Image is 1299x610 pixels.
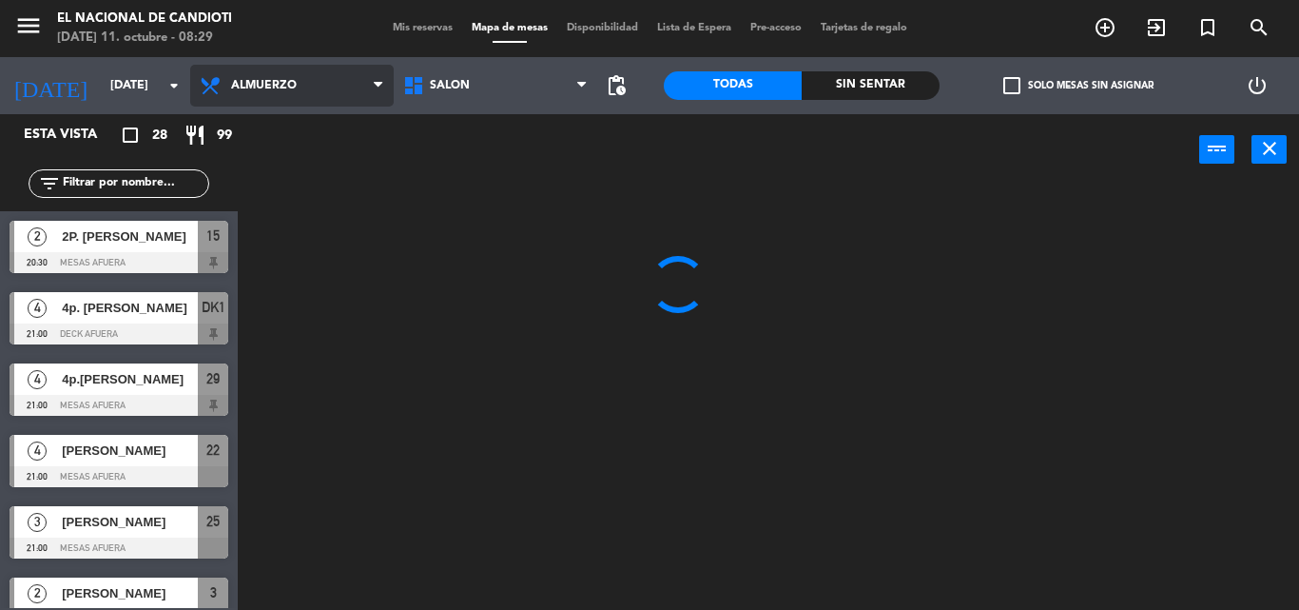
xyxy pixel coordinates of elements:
span: Tarjetas de regalo [811,23,917,33]
span: [PERSON_NAME] [62,441,198,461]
label: Solo mesas sin asignar [1003,77,1154,94]
span: 4 [28,442,47,461]
i: restaurant [184,124,206,147]
i: filter_list [38,172,61,195]
i: crop_square [119,124,142,147]
div: Sin sentar [802,71,940,100]
i: close [1258,137,1281,160]
span: 99 [217,125,232,147]
span: check_box_outline_blank [1003,77,1020,94]
span: Almuerzo [231,79,297,92]
span: 2 [28,227,47,246]
div: Esta vista [10,124,137,147]
span: 25 [206,510,220,533]
span: 3 [210,581,217,604]
span: 2P. [PERSON_NAME] [62,226,198,246]
div: Todas [664,71,802,100]
i: search [1248,16,1270,39]
input: Filtrar por nombre... [61,173,208,194]
i: exit_to_app [1145,16,1168,39]
i: menu [14,11,43,40]
span: Disponibilidad [557,23,648,33]
span: 22 [206,439,220,462]
span: [PERSON_NAME] [62,512,198,532]
span: Mapa de mesas [462,23,557,33]
span: 28 [152,125,167,147]
span: 4 [28,299,47,318]
span: 2 [28,584,47,603]
span: 4p.[PERSON_NAME] [62,369,198,389]
div: El Nacional de Candioti [57,10,232,29]
span: 4p. [PERSON_NAME] [62,298,198,318]
span: Mis reservas [383,23,462,33]
div: [DATE] 11. octubre - 08:29 [57,29,232,48]
i: power_settings_new [1246,74,1269,97]
span: 15 [206,225,220,247]
span: [PERSON_NAME] [62,583,198,603]
span: Pre-acceso [741,23,811,33]
span: 4 [28,370,47,389]
span: 29 [206,367,220,390]
i: power_input [1206,137,1229,160]
i: turned_in_not [1196,16,1219,39]
button: menu [14,11,43,47]
span: Lista de Espera [648,23,741,33]
span: pending_actions [605,74,628,97]
span: DK1 [202,296,225,319]
button: close [1251,135,1287,164]
i: add_circle_outline [1094,16,1116,39]
button: power_input [1199,135,1234,164]
span: 3 [28,513,47,532]
span: SALON [430,79,470,92]
i: arrow_drop_down [163,74,185,97]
